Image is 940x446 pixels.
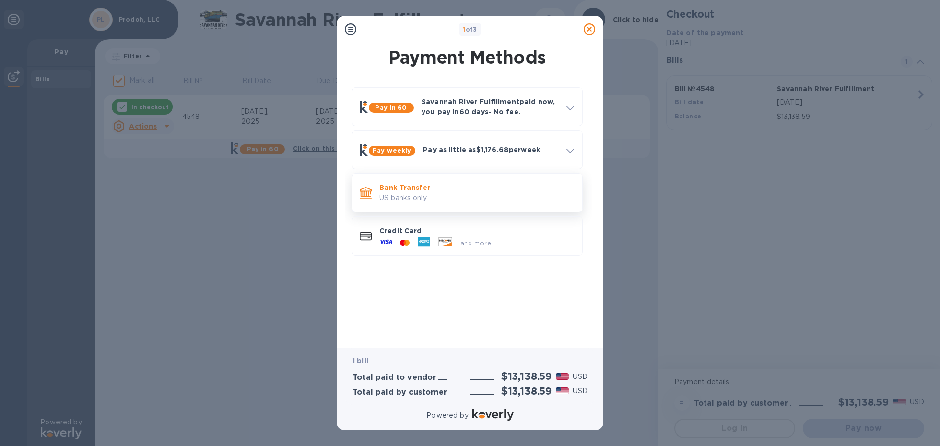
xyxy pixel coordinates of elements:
p: Credit Card [379,226,574,235]
b: of 3 [463,26,477,33]
b: 1 bill [352,357,368,365]
img: USD [556,387,569,394]
b: Pay weekly [373,147,411,154]
p: Bank Transfer [379,183,574,192]
img: USD [556,373,569,380]
p: USD [573,386,587,396]
p: Savannah River Fulfillment paid now, you pay in 60 days - No fee. [422,97,559,117]
h3: Total paid to vendor [352,373,436,382]
img: Logo [472,409,514,421]
p: USD [573,372,587,382]
p: Powered by [426,410,468,421]
span: 1 [463,26,465,33]
b: Pay in 60 [375,104,407,111]
span: and more... [460,239,496,247]
h2: $13,138.59 [501,385,552,397]
p: US banks only. [379,193,574,203]
h2: $13,138.59 [501,370,552,382]
h1: Payment Methods [350,47,585,68]
h3: Total paid by customer [352,388,447,397]
p: Pay as little as $1,176.68 per week [423,145,559,155]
